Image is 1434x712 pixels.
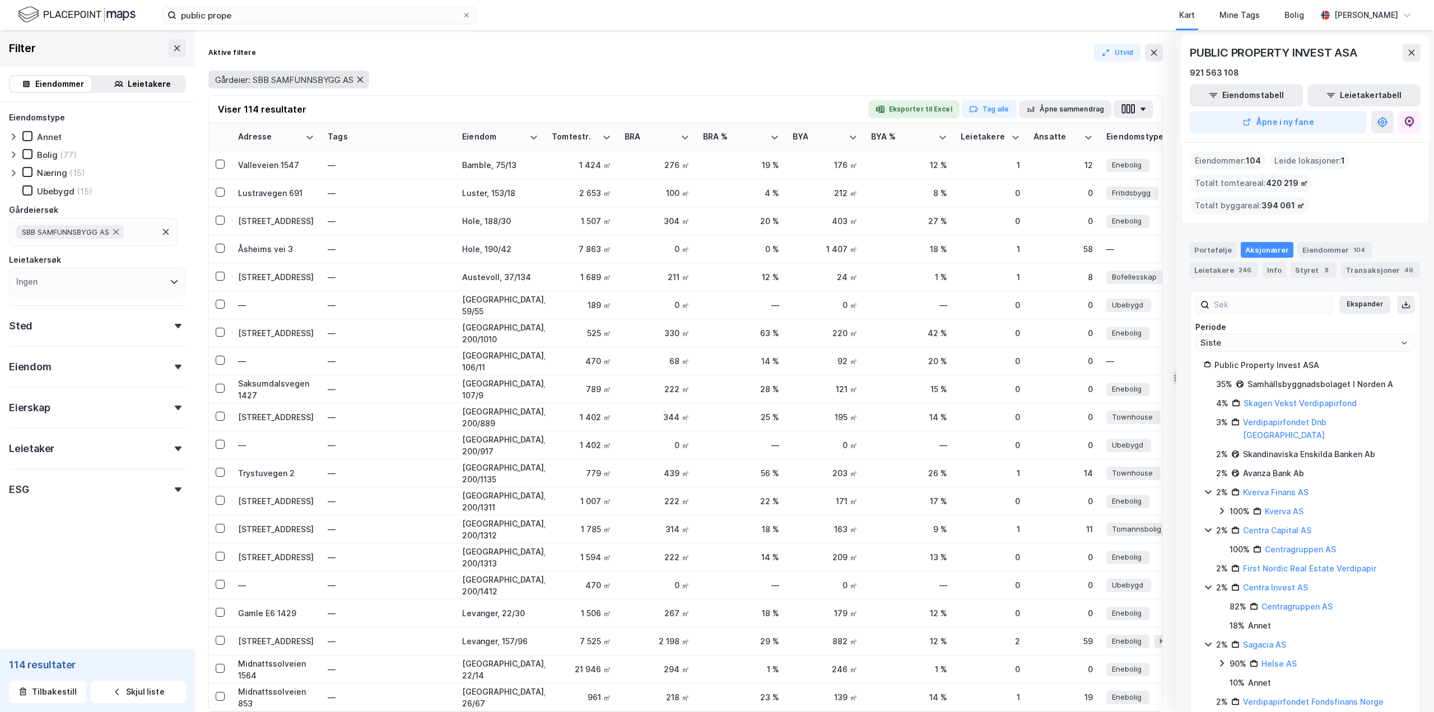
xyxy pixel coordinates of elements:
[961,607,1020,619] div: 0
[328,492,449,510] div: —
[871,327,947,339] div: 42 %
[1400,338,1409,347] button: Open
[238,271,314,283] div: [STREET_ADDRESS]
[793,607,858,619] div: 179 ㎡
[625,411,690,423] div: 344 ㎡
[328,184,449,202] div: —
[208,48,256,57] div: Aktive filtere
[238,327,314,339] div: [STREET_ADDRESS]
[1243,487,1309,497] a: Kverva Finans AS
[625,299,690,311] div: 0 ㎡
[1190,44,1359,62] div: PUBLIC PROPERTY INVEST ASA
[238,467,314,479] div: Trystuvegen 2
[1334,8,1398,22] div: [PERSON_NAME]
[1112,607,1142,619] span: Enebolig
[703,411,779,423] div: 25 %
[1378,658,1434,712] iframe: Chat Widget
[1112,299,1143,311] span: Ubebygd
[703,299,779,311] div: —
[1112,439,1143,451] span: Ubebygd
[1243,564,1376,573] a: First Nordic Real Estate Verdipapir
[793,439,858,451] div: 0 ㎡
[793,635,858,647] div: 882 ㎡
[552,439,611,451] div: 1 402 ㎡
[1263,262,1286,278] div: Info
[1033,607,1093,619] div: 0
[552,327,611,339] div: 525 ㎡
[871,523,947,535] div: 9 %
[552,383,611,395] div: 789 ㎡
[793,579,858,591] div: 0 ㎡
[215,75,353,85] span: Gårdeier: SBB SAMFUNNSBYGG AS
[871,132,934,142] div: BYA %
[625,271,690,283] div: 211 ㎡
[462,322,538,345] div: [GEOGRAPHIC_DATA], 200/1010
[1247,378,1393,391] div: Samhällsbyggnadsbolaget I Norden A
[328,436,449,454] div: —
[961,411,1020,423] div: 0
[1216,448,1228,461] div: 2%
[16,275,38,288] div: Ingen
[1402,264,1416,276] div: 49
[625,159,690,171] div: 276 ㎡
[793,383,858,395] div: 121 ㎡
[1243,525,1311,535] a: Centra Capital AS
[328,156,449,174] div: —
[1033,355,1093,367] div: 0
[1230,600,1246,613] div: 82%
[961,383,1020,395] div: 0
[625,579,690,591] div: 0 ㎡
[703,187,779,199] div: 4 %
[1033,467,1093,479] div: 14
[238,243,314,255] div: Åsheims vei 3
[1248,619,1271,632] div: Annet
[9,442,54,455] div: Leietaker
[625,355,690,367] div: 68 ㎡
[1033,523,1093,535] div: 11
[1112,271,1157,283] span: Bofellesskap
[552,159,611,171] div: 1 424 ㎡
[703,467,779,479] div: 56 %
[238,378,314,401] div: Saksumdalsvegen 1427
[1112,327,1142,339] span: Enebolig
[961,187,1020,199] div: 0
[1033,215,1093,227] div: 0
[703,439,779,451] div: —
[1214,359,1407,372] div: Public Property Invest ASA
[871,355,947,367] div: 20 %
[328,352,449,370] div: —
[1230,619,1245,632] div: 18 %
[1179,8,1195,22] div: Kart
[1033,495,1093,507] div: 0
[238,635,314,647] div: [STREET_ADDRESS]
[238,299,314,311] div: —
[703,327,779,339] div: 63 %
[238,579,314,591] div: —
[9,39,36,57] div: Filter
[1216,581,1228,594] div: 2%
[1112,383,1142,395] span: Enebolig
[1106,240,1227,258] div: —
[625,243,690,255] div: 0 ㎡
[238,523,314,535] div: [STREET_ADDRESS]
[1190,66,1239,80] div: 921 563 108
[1190,262,1258,278] div: Leietakere
[552,299,611,311] div: 189 ㎡
[328,548,449,566] div: —
[871,159,947,171] div: 12 %
[1230,505,1250,518] div: 100%
[37,167,67,178] div: Næring
[1243,467,1304,480] div: Avanza Bank Ab
[1190,242,1236,258] div: Portefølje
[1033,411,1093,423] div: 0
[1307,84,1421,106] button: Leietakertabell
[1243,448,1375,461] div: Skandinaviska Enskilda Banken Ab
[625,327,690,339] div: 330 ㎡
[328,296,449,314] div: —
[625,495,690,507] div: 222 ㎡
[703,523,779,535] div: 18 %
[328,380,449,398] div: —
[1216,416,1228,429] div: 3%
[1236,264,1254,276] div: 246
[1216,397,1228,410] div: 4%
